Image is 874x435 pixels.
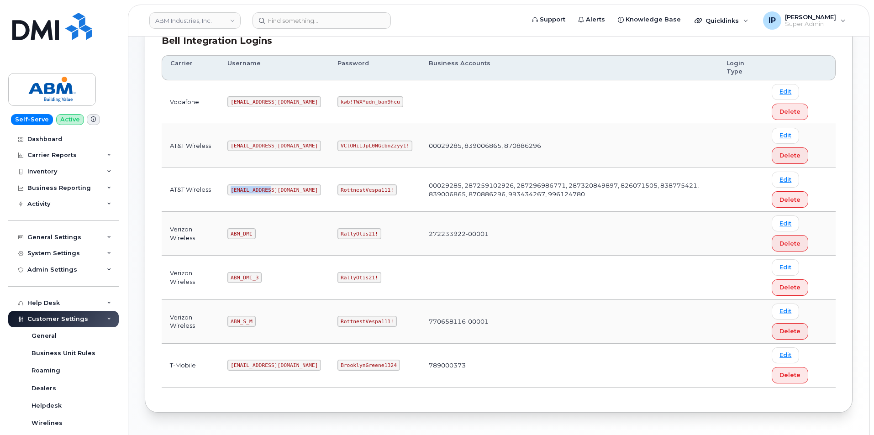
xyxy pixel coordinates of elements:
span: Super Admin [785,21,836,28]
code: RallyOtis21! [337,228,381,239]
span: Delete [779,239,800,248]
button: Delete [772,104,808,120]
span: Support [540,15,565,24]
a: Edit [772,304,799,320]
a: ABM Industries, Inc. [149,12,241,29]
code: ABM_DMI [227,228,255,239]
code: [EMAIL_ADDRESS][DOMAIN_NAME] [227,184,321,195]
td: 789000373 [421,344,718,388]
a: Edit [772,172,799,188]
td: AT&T Wireless [162,168,219,212]
td: Vodafone [162,80,219,124]
span: IP [769,15,776,26]
code: VClOHiIJpL0NGcbnZzyy1! [337,141,412,152]
td: AT&T Wireless [162,124,219,168]
a: Support [526,10,572,29]
a: Edit [772,215,799,231]
th: Carrier [162,55,219,80]
th: Username [219,55,329,80]
span: Delete [779,195,800,204]
a: Alerts [572,10,611,29]
td: 00029285, 287259102926, 287296986771, 287320849897, 826071505, 838775421, 839006865, 870886296, 9... [421,168,718,212]
button: Delete [772,147,808,164]
button: Delete [772,367,808,383]
td: 770658116-00001 [421,300,718,344]
td: Verizon Wireless [162,212,219,256]
a: Knowledge Base [611,10,687,29]
td: T-Mobile [162,344,219,388]
code: [EMAIL_ADDRESS][DOMAIN_NAME] [227,96,321,107]
span: Delete [779,371,800,379]
code: ABM_S_M [227,316,255,327]
div: Ione Partin [757,11,852,30]
td: 00029285, 839006865, 870886296 [421,124,718,168]
code: RottnestVespa111! [337,184,397,195]
button: Delete [772,191,808,208]
code: [EMAIL_ADDRESS][DOMAIN_NAME] [227,360,321,371]
th: Password [329,55,421,80]
span: Quicklinks [706,17,739,24]
div: Bell Integration Logins [162,34,836,47]
td: Verizon Wireless [162,256,219,299]
button: Delete [772,235,808,252]
input: Find something... [253,12,391,29]
code: RottnestVespa111! [337,316,397,327]
span: [PERSON_NAME] [785,13,836,21]
th: Login Type [718,55,763,80]
span: Knowledge Base [626,15,681,24]
th: Business Accounts [421,55,718,80]
code: kwb!TWX*udn_ban9hcu [337,96,403,107]
a: Edit [772,347,799,363]
span: Delete [779,151,800,160]
button: Delete [772,279,808,296]
a: Edit [772,128,799,144]
td: Verizon Wireless [162,300,219,344]
button: Delete [772,323,808,340]
span: Delete [779,107,800,116]
code: RallyOtis21! [337,272,381,283]
span: Alerts [586,15,605,24]
div: Quicklinks [688,11,755,30]
code: ABM_DMI_3 [227,272,262,283]
code: [EMAIL_ADDRESS][DOMAIN_NAME] [227,141,321,152]
span: Delete [779,283,800,292]
a: Edit [772,259,799,275]
td: 272233922-00001 [421,212,718,256]
span: Delete [779,327,800,335]
code: BrooklynGreene1324 [337,360,400,371]
a: Edit [772,84,799,100]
